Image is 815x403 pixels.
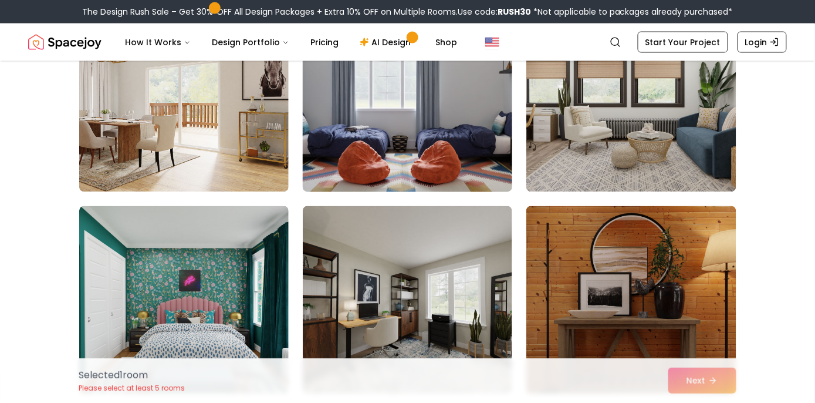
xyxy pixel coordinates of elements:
a: AI Design [350,31,424,54]
b: RUSH30 [498,6,531,18]
img: United States [485,35,499,49]
img: Room room-30 [526,206,736,394]
button: Design Portfolio [202,31,299,54]
img: Room room-29 [303,206,512,394]
img: Room room-25 [79,4,289,192]
a: Shop [426,31,466,54]
p: Please select at least 5 rooms [79,384,185,393]
p: Selected 1 room [79,368,185,382]
div: The Design Rush Sale – Get 30% OFF All Design Packages + Extra 10% OFF on Multiple Rooms. [82,6,733,18]
img: Spacejoy Logo [28,31,102,54]
a: Login [738,32,787,53]
nav: Main [116,31,466,54]
a: Spacejoy [28,31,102,54]
nav: Global [28,23,787,61]
img: Room room-27 [526,4,736,192]
a: Pricing [301,31,348,54]
img: Room room-28 [79,206,289,394]
span: Use code: [458,6,531,18]
a: Start Your Project [638,32,728,53]
button: How It Works [116,31,200,54]
span: *Not applicable to packages already purchased* [531,6,733,18]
